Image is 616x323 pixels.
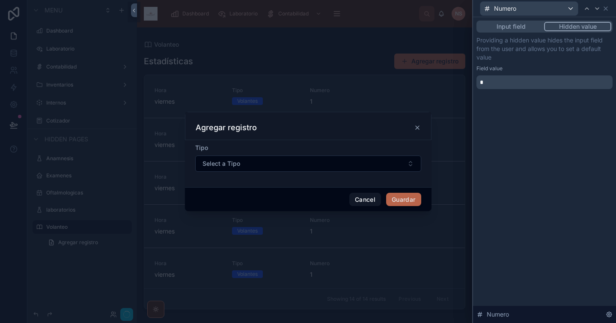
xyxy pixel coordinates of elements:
[349,193,381,206] button: Cancel
[196,123,257,133] h3: Agregar registro
[487,310,509,319] span: Numero
[195,156,421,172] button: Select Button
[386,193,421,206] button: Guardar
[476,36,613,62] p: Providing a hidden value hides the input field from the user and allows you to set a default value
[202,159,240,168] span: Select a Tipo
[480,1,578,16] button: Numero
[195,144,208,151] span: Tipo
[494,4,516,13] span: Numero
[476,65,503,72] label: Field value
[544,22,611,31] button: Hidden value
[478,22,544,31] button: Input field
